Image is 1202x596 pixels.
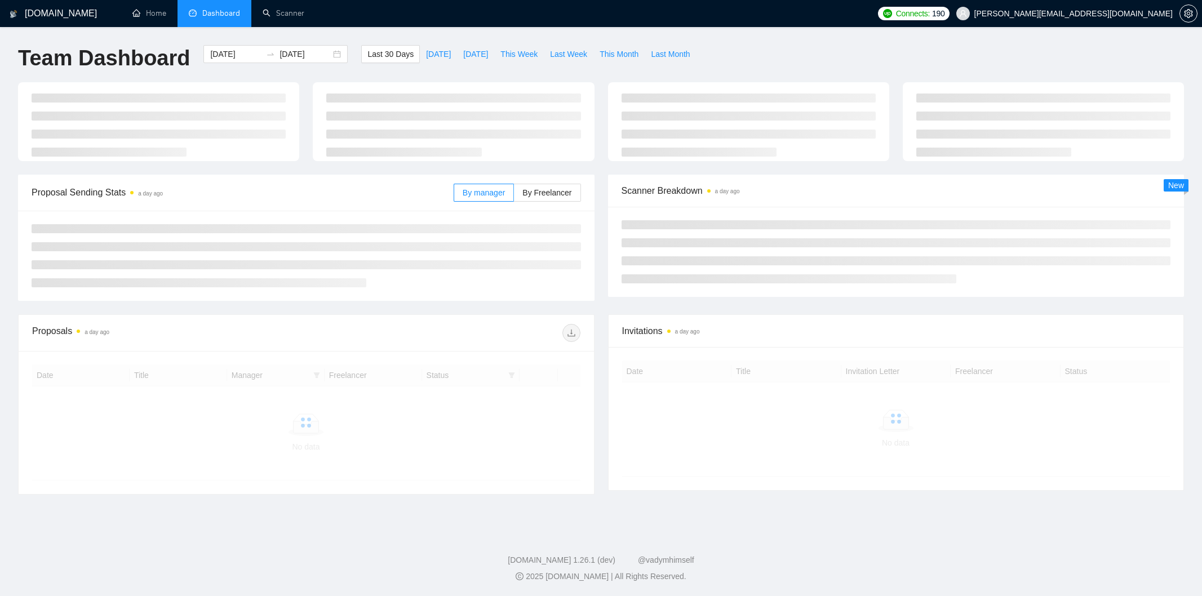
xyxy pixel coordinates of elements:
[9,571,1193,582] div: 2025 [DOMAIN_NAME] | All Rights Reserved.
[367,48,414,60] span: Last 30 Days
[18,45,190,72] h1: Team Dashboard
[600,48,638,60] span: This Month
[132,8,166,18] a: homeHome
[266,50,275,59] span: swap-right
[550,48,587,60] span: Last Week
[1179,5,1197,23] button: setting
[715,188,740,194] time: a day ago
[522,188,571,197] span: By Freelancer
[210,48,261,60] input: Start date
[263,8,304,18] a: searchScanner
[494,45,544,63] button: This Week
[622,324,1170,338] span: Invitations
[10,5,17,23] img: logo
[266,50,275,59] span: to
[420,45,457,63] button: [DATE]
[959,10,967,17] span: user
[457,45,494,63] button: [DATE]
[593,45,645,63] button: This Month
[500,48,538,60] span: This Week
[645,45,696,63] button: Last Month
[622,184,1171,198] span: Scanner Breakdown
[32,185,454,199] span: Proposal Sending Stats
[202,8,240,18] span: Dashboard
[85,329,109,335] time: a day ago
[463,188,505,197] span: By manager
[426,48,451,60] span: [DATE]
[508,555,615,564] a: [DOMAIN_NAME] 1.26.1 (dev)
[883,9,892,18] img: upwork-logo.png
[1164,558,1191,585] iframe: Intercom live chat
[1179,9,1197,18] a: setting
[138,190,163,197] time: a day ago
[544,45,593,63] button: Last Week
[361,45,420,63] button: Last 30 Days
[1180,9,1197,18] span: setting
[675,328,700,335] time: a day ago
[638,555,694,564] a: @vadymhimself
[1168,181,1184,190] span: New
[280,48,331,60] input: End date
[516,572,524,580] span: copyright
[896,7,930,20] span: Connects:
[189,9,197,17] span: dashboard
[463,48,488,60] span: [DATE]
[932,7,944,20] span: 190
[651,48,690,60] span: Last Month
[32,324,306,342] div: Proposals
